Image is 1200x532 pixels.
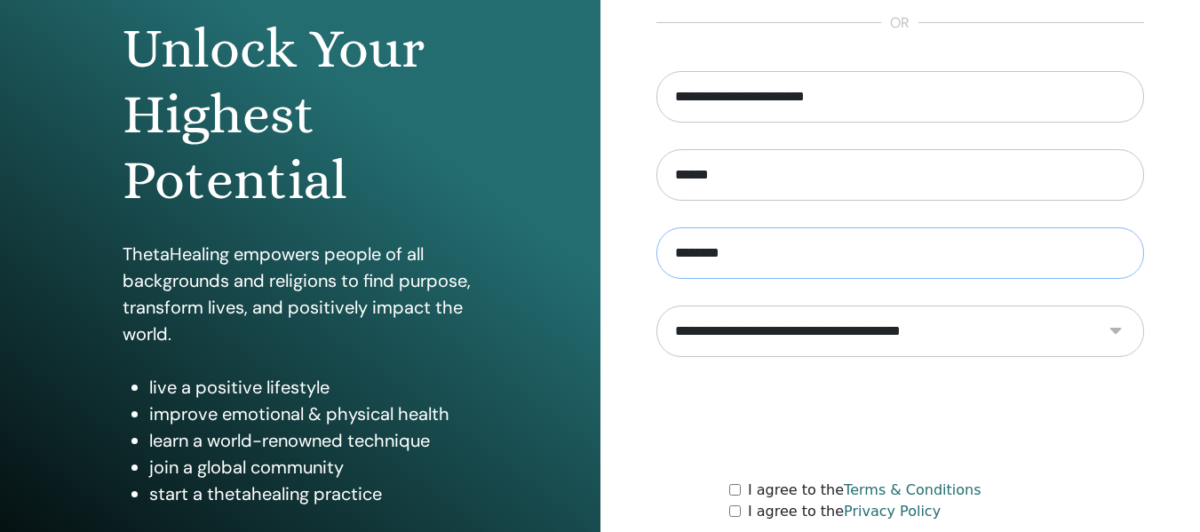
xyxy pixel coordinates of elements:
[881,12,918,34] span: or
[748,480,981,501] label: I agree to the
[844,481,981,498] a: Terms & Conditions
[123,16,478,214] h1: Unlock Your Highest Potential
[748,501,941,522] label: I agree to the
[149,480,478,507] li: start a thetahealing practice
[844,503,941,520] a: Privacy Policy
[149,374,478,401] li: live a positive lifestyle
[149,401,478,427] li: improve emotional & physical health
[765,384,1035,453] iframe: reCAPTCHA
[149,427,478,454] li: learn a world-renowned technique
[123,241,478,347] p: ThetaHealing empowers people of all backgrounds and religions to find purpose, transform lives, a...
[149,454,478,480] li: join a global community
